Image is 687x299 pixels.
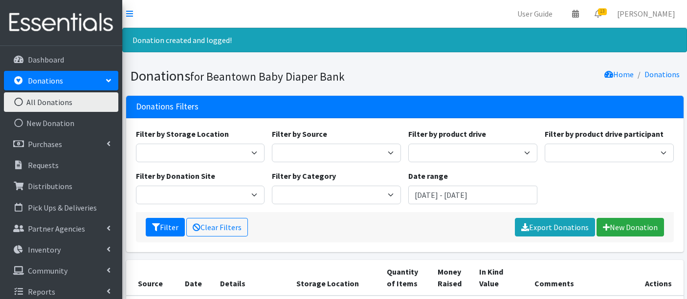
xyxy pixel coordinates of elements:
a: 13 [587,4,609,23]
h3: Donations Filters [136,102,199,112]
th: Quantity of Items [381,260,431,296]
p: Requests [28,160,59,170]
a: Dashboard [4,50,118,69]
th: In Kind Value [473,260,529,296]
img: HumanEssentials [4,6,118,39]
button: Filter [146,218,185,236]
label: Filter by product drive participant [545,128,664,140]
a: [PERSON_NAME] [609,4,683,23]
p: Purchases [28,139,62,149]
a: Purchases [4,134,118,154]
p: Distributions [28,181,72,191]
a: Partner Agencies [4,219,118,238]
th: Actions [632,260,683,296]
h1: Donations [130,67,401,85]
label: Filter by Category [272,170,336,182]
label: Filter by Donation Site [136,170,215,182]
p: Inventory [28,245,61,255]
a: Requests [4,155,118,175]
a: User Guide [510,4,560,23]
small: for Beantown Baby Diaper Bank [190,69,345,84]
a: New Donation [597,218,664,236]
th: Comments [529,260,632,296]
p: Community [28,266,67,276]
label: Date range [408,170,448,182]
th: Money Raised [432,260,473,296]
label: Filter by Storage Location [136,128,229,140]
a: Clear Filters [186,218,248,236]
a: Export Donations [515,218,595,236]
th: Source [126,260,179,296]
input: January 1, 2011 - December 31, 2011 [408,186,537,204]
a: Donations [644,69,680,79]
p: Pick Ups & Deliveries [28,203,97,213]
p: Donations [28,76,63,85]
a: New Donation [4,113,118,133]
label: Filter by product drive [408,128,486,140]
a: All Donations [4,92,118,112]
p: Partner Agencies [28,224,85,234]
a: Distributions [4,176,118,196]
div: Donation created and logged! [122,28,687,52]
a: Home [604,69,634,79]
a: Donations [4,71,118,90]
span: 13 [598,8,607,15]
a: Community [4,261,118,280]
a: Inventory [4,240,118,259]
th: Storage Location [290,260,381,296]
label: Filter by Source [272,128,327,140]
th: Details [214,260,291,296]
p: Dashboard [28,55,64,64]
a: Pick Ups & Deliveries [4,198,118,217]
p: Reports [28,287,55,297]
th: Date [179,260,214,296]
